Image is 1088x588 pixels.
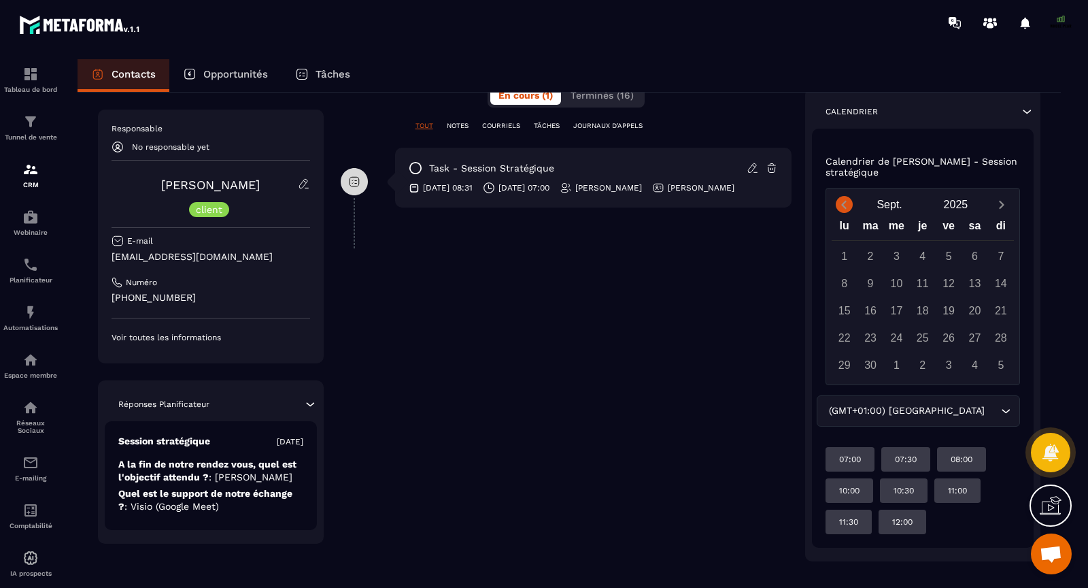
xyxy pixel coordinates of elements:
img: logo [19,12,141,37]
button: Open years overlay [923,193,989,216]
div: 26 [937,326,961,350]
div: 16 [859,299,883,323]
div: 12 [937,272,961,295]
button: Previous month [832,195,857,214]
p: Espace membre [3,372,58,379]
p: JOURNAUX D'APPELS [573,121,643,131]
img: formation [22,161,39,178]
div: 2 [911,353,934,377]
div: 11 [911,272,934,295]
a: schedulerschedulerPlanificateur [3,246,58,294]
div: 13 [963,272,987,295]
input: Search for option [987,404,998,419]
span: En cours (1) [498,90,553,101]
div: 8 [832,272,856,295]
p: 11:00 [948,485,967,496]
div: ma [857,216,883,240]
p: Numéro [126,277,157,288]
p: Réponses Planificateur [118,399,209,410]
div: 23 [859,326,883,350]
p: Planificateur [3,276,58,284]
div: 7 [989,244,1013,268]
p: [PERSON_NAME] [575,182,642,193]
div: 28 [989,326,1013,350]
p: No responsable yet [132,142,209,152]
a: automationsautomationsAutomatisations [3,294,58,342]
a: Ouvrir le chat [1031,534,1072,574]
p: E-mail [127,235,153,246]
p: 07:00 [839,454,861,465]
a: [PERSON_NAME] [161,178,260,192]
p: Réseaux Sociaux [3,419,58,434]
p: Voir toutes les informations [112,332,310,343]
a: Opportunités [169,59,282,92]
div: 21 [989,299,1013,323]
p: 12:00 [892,517,913,527]
p: Calendrier [826,106,878,117]
p: Opportunités [203,68,268,80]
p: Responsable [112,123,310,134]
div: sa [962,216,987,240]
div: ve [936,216,962,240]
div: 30 [859,353,883,377]
div: Search for option [817,395,1020,427]
button: Open months overlay [857,193,923,216]
a: Tâches [282,59,364,92]
img: formation [22,114,39,130]
a: formationformationCRM [3,151,58,199]
p: NOTES [447,121,469,131]
div: me [883,216,909,240]
p: 10:30 [894,485,914,496]
a: Contacts [78,59,169,92]
button: Terminés (16) [562,86,642,105]
a: automationsautomationsWebinaire [3,199,58,246]
p: Quel est le support de notre échange ? [118,487,303,513]
img: automations [22,304,39,321]
p: [DATE] [277,436,303,447]
div: 2 [859,244,883,268]
p: [EMAIL_ADDRESS][DOMAIN_NAME] [112,250,310,263]
a: automationsautomationsEspace membre [3,342,58,389]
div: 18 [911,299,934,323]
img: automations [22,352,39,368]
p: 08:00 [951,454,972,465]
p: IA prospects [3,570,58,577]
div: 27 [963,326,987,350]
div: 1 [885,353,908,377]
img: social-network [22,399,39,416]
div: 24 [885,326,908,350]
img: formation [22,66,39,82]
div: di [988,216,1014,240]
p: [PERSON_NAME] [668,182,734,193]
p: Comptabilité [3,522,58,529]
p: [DATE] 08:31 [423,182,473,193]
p: 07:30 [895,454,917,465]
p: Contacts [112,68,156,80]
p: TOUT [415,121,433,131]
span: (GMT+01:00) [GEOGRAPHIC_DATA] [826,404,987,419]
img: automations [22,209,39,225]
div: 5 [937,244,961,268]
p: client [196,205,222,214]
div: 22 [832,326,856,350]
img: scheduler [22,257,39,273]
div: lu [832,216,857,240]
div: je [910,216,936,240]
div: 14 [989,272,1013,295]
span: : Visio (Google Meet) [124,501,219,512]
div: 20 [963,299,987,323]
div: 3 [937,353,961,377]
p: 10:00 [839,485,860,496]
p: task - Session stratégique [429,162,554,175]
div: 4 [963,353,987,377]
p: Automatisations [3,324,58,331]
div: 1 [832,244,856,268]
p: Tunnel de vente [3,133,58,141]
div: Calendar days [832,244,1015,377]
div: 4 [911,244,934,268]
div: 6 [963,244,987,268]
div: Calendar wrapper [832,216,1015,377]
p: Calendrier de [PERSON_NAME] - Session stratégique [826,156,1021,178]
div: 17 [885,299,908,323]
div: 3 [885,244,908,268]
